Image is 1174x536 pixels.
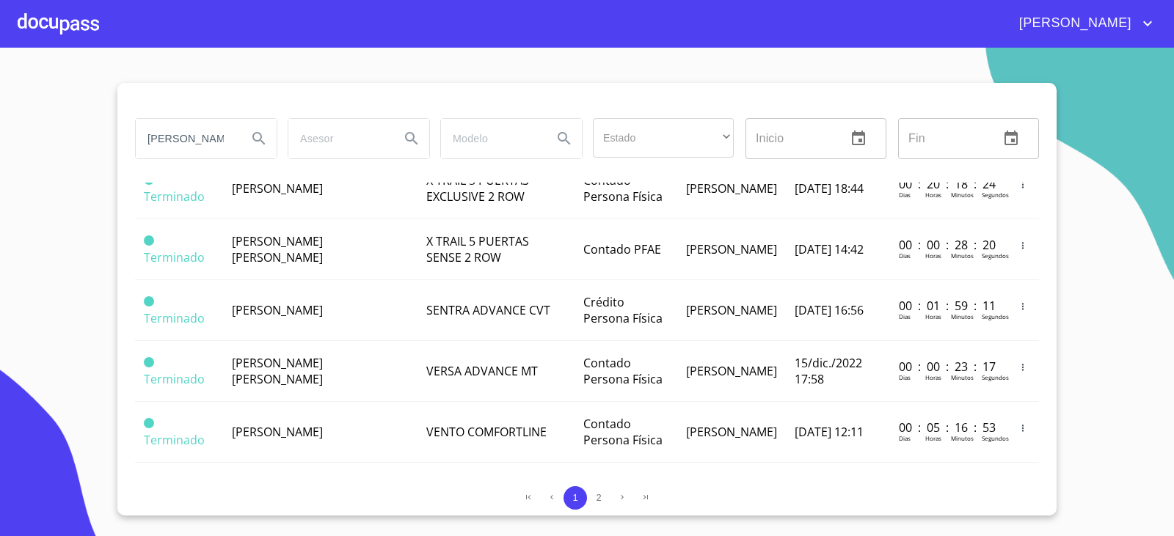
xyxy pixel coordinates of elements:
button: 2 [587,486,610,510]
span: Terminado [144,310,205,326]
span: [PERSON_NAME] [686,363,777,379]
span: [PERSON_NAME] [686,241,777,257]
input: search [136,119,236,158]
span: Terminado [144,418,154,428]
span: SENTRA ADVANCE CVT [426,302,550,318]
p: 00 : 00 : 28 : 20 [899,237,998,253]
button: Search [394,121,429,156]
p: Segundos [982,312,1009,320]
p: Horas [925,373,941,381]
span: Contado Persona Física [583,355,663,387]
span: [PERSON_NAME] [686,302,777,318]
p: Horas [925,191,941,199]
span: Terminado [144,249,205,265]
span: 15/dic./2022 17:58 [795,355,862,387]
span: Terminado [144,371,205,387]
span: X TRAIL 5 PUERTAS SENSE 2 ROW [426,233,529,265]
div: ​ [593,118,734,158]
span: [PERSON_NAME] [232,180,323,197]
p: Dias [899,373,911,381]
p: Horas [925,252,941,260]
span: [DATE] 16:56 [795,302,864,318]
p: Dias [899,434,911,442]
button: Search [547,121,582,156]
span: Terminado [144,188,205,205]
span: [PERSON_NAME] [232,302,323,318]
input: search [288,119,388,158]
span: [PERSON_NAME] [PERSON_NAME] [232,355,323,387]
span: [DATE] 18:44 [795,180,864,197]
p: Horas [925,434,941,442]
p: Minutos [951,312,974,320]
p: Horas [925,312,941,320]
span: Crédito Persona Física [583,294,663,326]
span: VERSA ADVANCE MT [426,363,538,379]
span: 2 [596,492,601,503]
span: [DATE] 14:42 [795,241,864,257]
button: Search [241,121,277,156]
p: 00 : 05 : 16 : 53 [899,419,998,436]
span: [PERSON_NAME] [1008,12,1139,35]
span: VENTO COMFORTLINE [426,424,547,440]
span: [PERSON_NAME] [232,424,323,440]
p: 00 : 01 : 59 : 11 [899,298,998,314]
span: 1 [572,492,577,503]
span: Contado Persona Física [583,416,663,448]
span: [PERSON_NAME] [686,424,777,440]
input: search [441,119,541,158]
button: account of current user [1008,12,1156,35]
p: Dias [899,191,911,199]
p: Segundos [982,434,1009,442]
span: X TRAIL 5 PUERTAS EXCLUSIVE 2 ROW [426,172,529,205]
p: Minutos [951,434,974,442]
span: Terminado [144,235,154,246]
p: Dias [899,252,911,260]
span: Terminado [144,357,154,367]
p: 00 : 00 : 23 : 17 [899,359,998,375]
p: Minutos [951,191,974,199]
span: [PERSON_NAME] [686,180,777,197]
p: Segundos [982,373,1009,381]
span: Terminado [144,296,154,306]
span: [DATE] 12:11 [795,424,864,440]
span: Contado PFAE [583,241,661,257]
p: Segundos [982,191,1009,199]
p: Dias [899,312,911,320]
p: 00 : 20 : 18 : 24 [899,176,998,192]
span: [PERSON_NAME] [PERSON_NAME] [232,233,323,265]
p: Minutos [951,373,974,381]
button: 1 [564,486,587,510]
span: Contado Persona Física [583,172,663,205]
p: Segundos [982,252,1009,260]
p: Minutos [951,252,974,260]
span: Terminado [144,432,205,448]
